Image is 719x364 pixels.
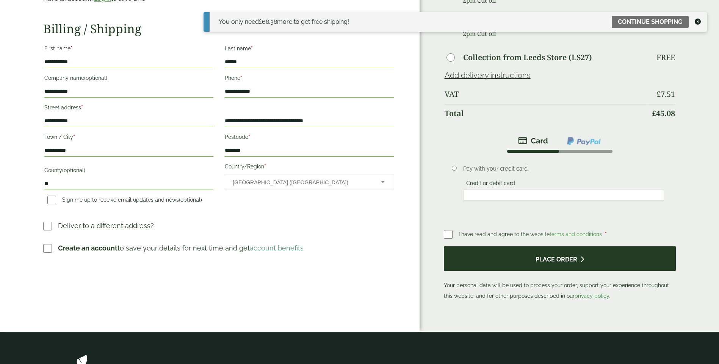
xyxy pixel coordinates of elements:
label: Company name [44,73,213,86]
p: to save your details for next time and get [58,243,304,253]
label: Collection from Leeds Store (LS27) [463,54,592,61]
th: VAT [445,85,647,103]
abbr: required [605,231,607,237]
abbr: required [73,134,75,140]
a: Add delivery instructions [445,71,531,80]
strong: Create an account [58,244,117,252]
label: Last name [225,43,394,56]
abbr: required [248,134,250,140]
label: County [44,165,213,178]
span: £ [652,108,656,118]
label: Town / City [44,132,213,145]
bdi: 7.51 [656,89,675,99]
label: Sign me up to receive email updates and news [44,197,205,205]
iframe: Secure card payment input frame [465,191,662,198]
abbr: required [240,75,242,81]
p: Pay with your credit card. [463,165,664,173]
th: Total [445,104,647,123]
span: (optional) [62,167,85,173]
label: Country/Region [225,161,394,174]
h2: Billing / Shipping [43,22,395,36]
abbr: required [81,104,83,110]
span: United Kingdom (UK) [233,174,371,190]
img: stripe.png [518,136,548,145]
input: Sign me up to receive email updates and news(optional) [47,196,56,204]
span: (optional) [179,197,202,203]
label: Street address [44,102,213,115]
label: Credit or debit card [463,180,518,188]
span: (optional) [84,75,107,81]
label: Postcode [225,132,394,145]
span: £ [259,18,262,25]
p: Your personal data will be used to process your order, support your experience throughout this we... [444,246,676,301]
span: £ [656,89,661,99]
label: First name [44,43,213,56]
label: Phone [225,73,394,86]
p: Free [656,53,675,62]
abbr: required [264,163,266,170]
abbr: required [251,45,253,51]
span: 68.38 [259,18,277,25]
span: Country/Region [225,174,394,190]
bdi: 45.08 [652,108,675,118]
a: Continue shopping [612,16,689,28]
p: Deliver to a different address? [58,221,154,231]
a: privacy policy [575,293,609,299]
button: Place order [444,246,676,271]
span: I have read and agree to the website [459,231,603,237]
abbr: required [70,45,72,51]
a: terms and conditions [550,231,602,237]
div: You only need more to get free shipping! [219,17,349,26]
a: account benefits [250,244,304,252]
img: ppcp-gateway.png [566,136,602,146]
